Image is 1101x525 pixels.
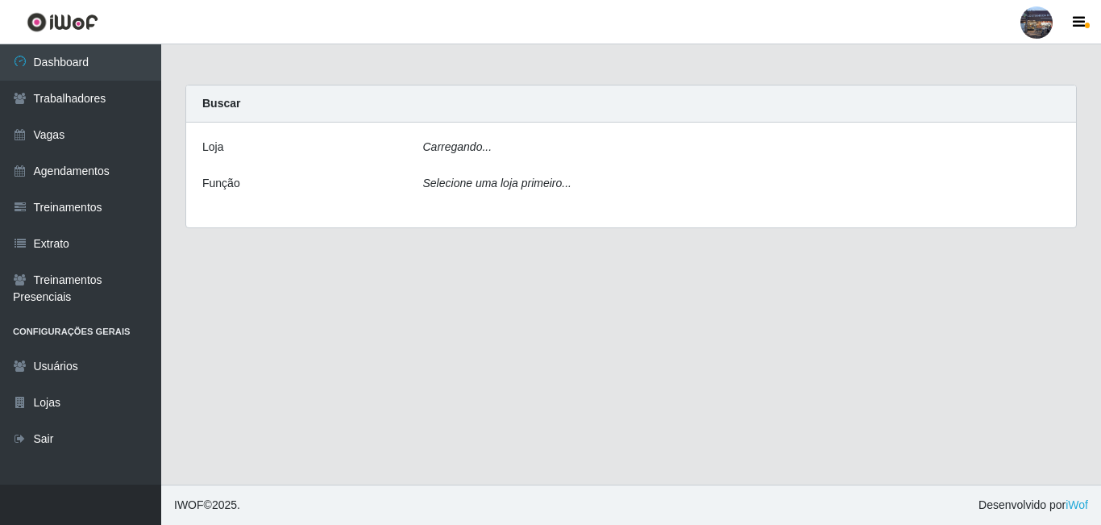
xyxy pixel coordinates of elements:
label: Função [202,175,240,192]
i: Selecione uma loja primeiro... [423,177,571,190]
i: Carregando... [423,140,492,153]
span: IWOF [174,498,204,511]
label: Loja [202,139,223,156]
a: iWof [1066,498,1088,511]
img: CoreUI Logo [27,12,98,32]
span: Desenvolvido por [978,497,1088,514]
strong: Buscar [202,97,240,110]
span: © 2025 . [174,497,240,514]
